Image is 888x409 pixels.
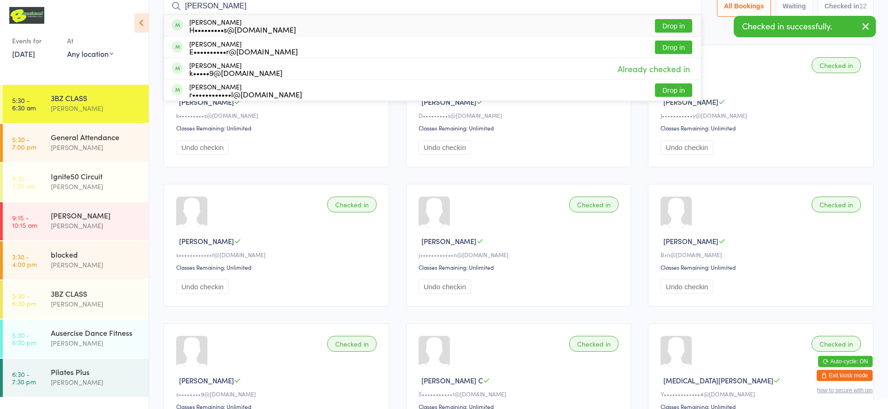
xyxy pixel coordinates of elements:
[176,140,229,155] button: Undo checkin
[176,390,379,398] div: s••••••••9@[DOMAIN_NAME]
[12,136,36,150] time: 5:30 - 7:00 pm
[176,251,379,259] div: s••••••••••••t@[DOMAIN_NAME]
[569,197,619,212] div: Checked in
[51,220,141,231] div: [PERSON_NAME]
[734,16,876,37] div: Checked in successfully.
[176,124,379,132] div: Classes Remaining: Unlimited
[67,48,113,59] div: Any location
[419,263,622,271] div: Classes Remaining: Unlimited
[12,33,58,48] div: Events for
[51,142,141,153] div: [PERSON_NAME]
[51,259,141,270] div: [PERSON_NAME]
[661,140,713,155] button: Undo checkin
[419,140,471,155] button: Undo checkin
[51,367,141,377] div: Pilates Plus
[51,93,141,103] div: 3BZ CLASS
[12,48,35,59] a: [DATE]
[327,197,377,212] div: Checked in
[189,40,298,55] div: [PERSON_NAME]
[419,390,622,398] div: S•••••••••••1@[DOMAIN_NAME]
[421,375,483,385] span: [PERSON_NAME] C
[661,111,864,119] div: J•••••••••••y@[DOMAIN_NAME]
[817,387,873,394] button: how to secure with pin
[419,124,622,132] div: Classes Remaining: Unlimited
[67,33,113,48] div: At
[176,279,229,294] button: Undo checkin
[51,103,141,114] div: [PERSON_NAME]
[661,124,864,132] div: Classes Remaining: Unlimited
[12,370,36,385] time: 6:30 - 7:30 pm
[661,263,864,271] div: Classes Remaining: Unlimited
[661,251,864,259] div: B•n@[DOMAIN_NAME]
[51,338,141,348] div: [PERSON_NAME]
[859,2,867,10] div: 12
[189,26,296,33] div: H•••••••••s@[DOMAIN_NAME]
[663,375,773,385] span: [MEDICAL_DATA][PERSON_NAME]
[421,97,476,107] span: [PERSON_NAME]
[3,202,149,240] a: 9:15 -10:15 am[PERSON_NAME][PERSON_NAME]
[3,85,149,123] a: 5:30 -6:30 am3BZ CLASS[PERSON_NAME]
[12,292,36,307] time: 5:30 - 6:30 pm
[818,356,873,367] button: Auto-cycle: ON
[179,375,234,385] span: [PERSON_NAME]
[51,249,141,259] div: blocked
[12,175,35,190] time: 6:30 - 7:30 am
[3,320,149,358] a: 5:30 -6:30 pmAusercise Dance Fitness[PERSON_NAME]
[421,236,476,246] span: [PERSON_NAME]
[3,359,149,397] a: 6:30 -7:30 pmPilates Plus[PERSON_NAME]
[51,132,141,142] div: General Attendance
[189,83,302,98] div: [PERSON_NAME]
[661,390,864,398] div: Y•••••••••••••4@[DOMAIN_NAME]
[3,280,149,319] a: 5:30 -6:30 pm3BZ CLASS[PERSON_NAME]
[9,7,44,24] img: B Transformed Gym
[615,61,692,77] span: Already checked in
[176,263,379,271] div: Classes Remaining: Unlimited
[812,57,861,73] div: Checked in
[655,41,692,54] button: Drop in
[419,111,622,119] div: D•••••••••s@[DOMAIN_NAME]
[51,181,141,192] div: [PERSON_NAME]
[3,163,149,201] a: 6:30 -7:30 amIgnite50 Circuit[PERSON_NAME]
[327,336,377,352] div: Checked in
[189,18,296,33] div: [PERSON_NAME]
[3,124,149,162] a: 5:30 -7:00 pmGeneral Attendance[PERSON_NAME]
[663,236,718,246] span: [PERSON_NAME]
[189,48,298,55] div: E••••••••••r@[DOMAIN_NAME]
[419,251,622,259] div: j••••••••••••n@[DOMAIN_NAME]
[189,90,302,98] div: r••••••••••••l@[DOMAIN_NAME]
[419,279,471,294] button: Undo checkin
[663,97,718,107] span: [PERSON_NAME]
[51,171,141,181] div: Ignite50 Circuit
[655,19,692,33] button: Drop in
[817,370,873,381] button: Exit kiosk mode
[51,327,141,338] div: Ausercise Dance Fitness
[812,336,861,352] div: Checked in
[51,288,141,299] div: 3BZ CLASS
[661,279,713,294] button: Undo checkin
[179,236,234,246] span: [PERSON_NAME]
[12,214,37,229] time: 9:15 - 10:15 am
[12,96,36,111] time: 5:30 - 6:30 am
[51,299,141,309] div: [PERSON_NAME]
[189,69,282,76] div: k•••••9@[DOMAIN_NAME]
[51,210,141,220] div: [PERSON_NAME]
[812,197,861,212] div: Checked in
[51,377,141,388] div: [PERSON_NAME]
[12,253,37,268] time: 3:30 - 4:00 pm
[189,61,282,76] div: [PERSON_NAME]
[3,241,149,279] a: 3:30 -4:00 pmblocked[PERSON_NAME]
[176,111,379,119] div: k•••••••••s@[DOMAIN_NAME]
[569,336,619,352] div: Checked in
[655,83,692,97] button: Drop in
[12,331,36,346] time: 5:30 - 6:30 pm
[179,97,234,107] span: [PERSON_NAME]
